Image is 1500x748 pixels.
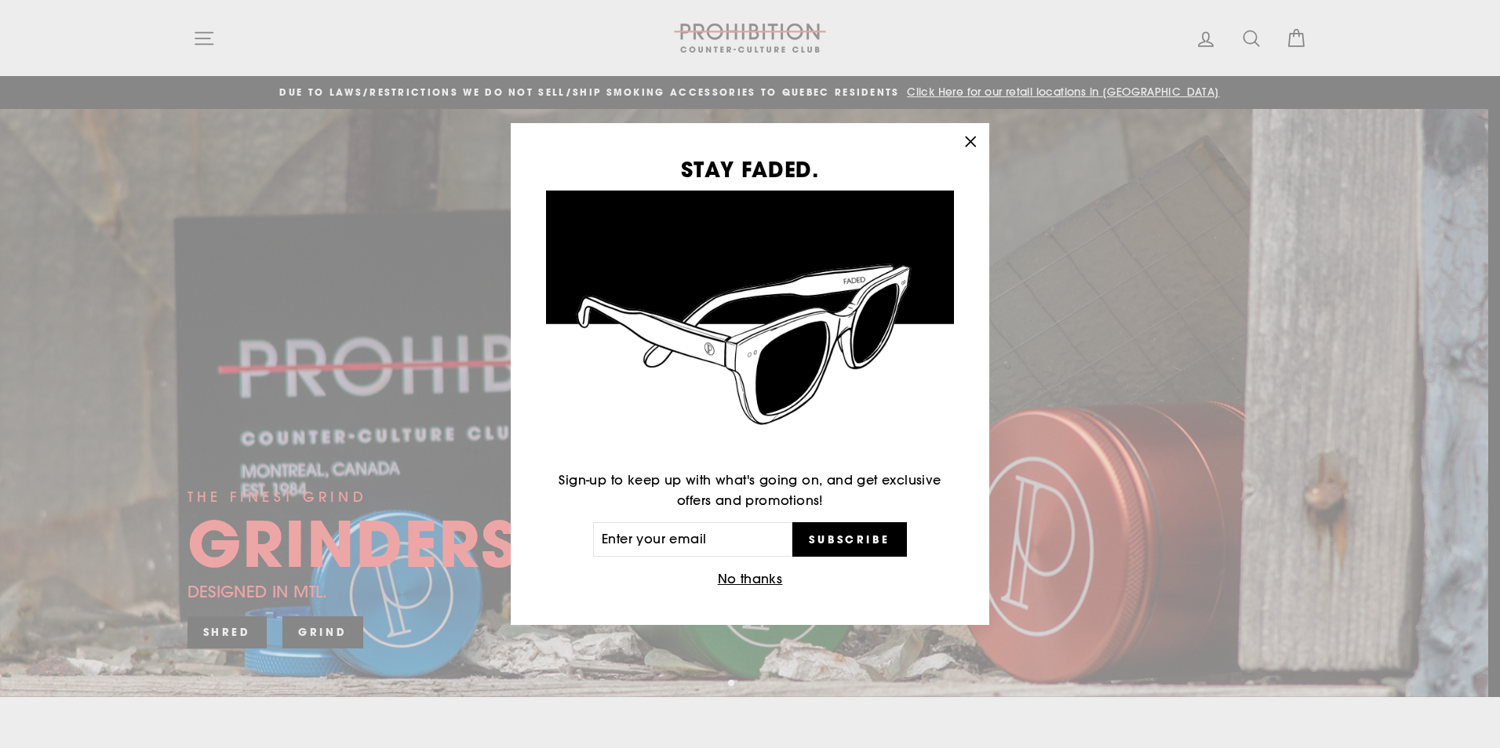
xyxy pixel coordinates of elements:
[792,522,907,557] button: Subscribe
[546,158,954,180] h3: STAY FADED.
[593,522,792,557] input: Enter your email
[713,568,788,590] button: No thanks
[546,470,954,510] p: Sign-up to keep up with what's going on, and get exclusive offers and promotions!
[809,532,890,546] span: Subscribe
